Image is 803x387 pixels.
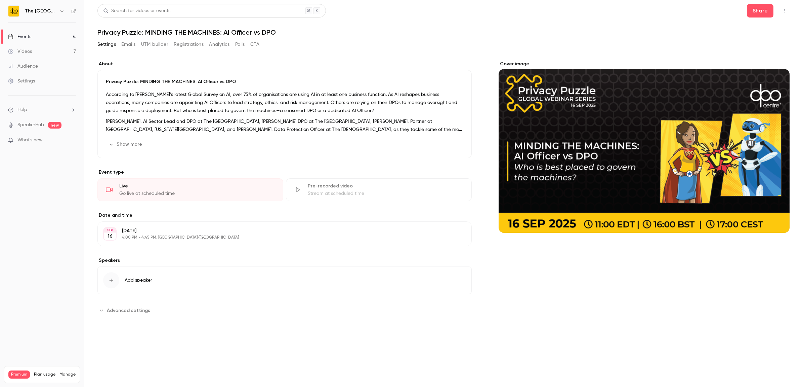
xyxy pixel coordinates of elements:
[17,137,43,144] span: What's new
[108,233,113,240] p: 16
[308,183,463,189] div: Pre-recorded video
[97,305,154,316] button: Advanced settings
[8,33,31,40] div: Events
[106,91,463,115] p: According to [PERSON_NAME]’s latest Global Survey on AI, over 75% of organisations are using AI i...
[8,48,32,55] div: Videos
[119,183,275,189] div: Live
[174,39,204,50] button: Registrations
[8,106,76,113] li: help-dropdown-opener
[119,190,275,197] div: Go live at scheduled time
[97,305,472,316] section: Advanced settings
[25,8,56,14] h6: The [GEOGRAPHIC_DATA]
[250,39,259,50] button: CTA
[122,227,436,234] p: [DATE]
[97,61,472,67] label: About
[8,371,30,379] span: Premium
[121,39,135,50] button: Emails
[141,39,168,50] button: UTM builder
[106,139,146,150] button: Show more
[8,63,38,70] div: Audience
[17,106,27,113] span: Help
[48,122,61,129] span: new
[747,4,773,17] button: Share
[107,307,150,314] span: Advanced settings
[97,212,472,219] label: Date and time
[34,372,55,377] span: Plan usage
[209,39,230,50] button: Analytics
[106,78,463,85] p: Privacy Puzzle: MINDING THE MACHINES: AI Officer vs DPO
[8,6,19,16] img: The DPO Centre
[499,61,790,233] section: Cover image
[106,117,463,134] p: [PERSON_NAME], AI Sector Lead and DPO at The [GEOGRAPHIC_DATA], [PERSON_NAME] DPO at The [GEOGRAP...
[97,267,472,294] button: Add speaker
[8,78,35,84] div: Settings
[97,257,472,264] label: Speakers
[97,178,283,201] div: LiveGo live at scheduled time
[97,39,116,50] button: Settings
[104,228,116,233] div: SEP
[286,178,472,201] div: Pre-recorded videoStream at scheduled time
[308,190,463,197] div: Stream at scheduled time
[103,7,170,14] div: Search for videos or events
[17,121,44,129] a: SpeakerHub
[97,28,790,36] h1: Privacy Puzzle: MINDING THE MACHINES: AI Officer vs DPO
[59,372,76,377] a: Manage
[97,169,472,176] p: Event type
[235,39,245,50] button: Polls
[499,61,790,67] label: Cover image
[125,277,152,284] span: Add speaker
[122,235,436,240] p: 4:00 PM - 4:45 PM, [GEOGRAPHIC_DATA]/[GEOGRAPHIC_DATA]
